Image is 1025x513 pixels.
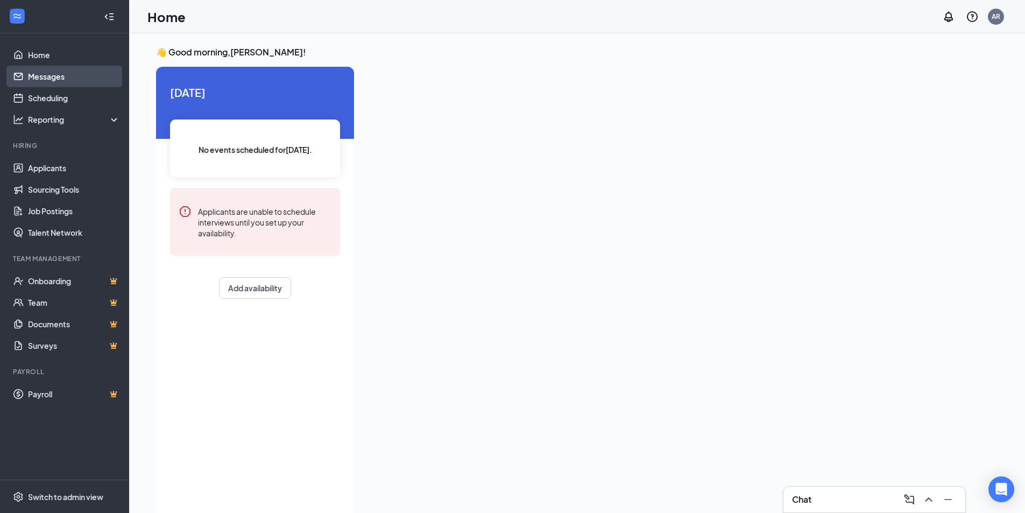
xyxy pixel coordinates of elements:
span: No events scheduled for [DATE] . [199,144,312,156]
a: Scheduling [28,87,120,109]
a: TeamCrown [28,292,120,313]
button: ChevronUp [920,491,937,508]
svg: Notifications [942,10,955,23]
div: Hiring [13,141,118,150]
button: Minimize [939,491,957,508]
button: ComposeMessage [901,491,918,508]
a: DocumentsCrown [28,313,120,335]
a: PayrollCrown [28,383,120,405]
svg: ChevronUp [922,493,935,506]
a: Home [28,44,120,66]
div: Applicants are unable to schedule interviews until you set up your availability. [198,205,331,238]
h3: Chat [792,494,811,505]
h3: 👋 Good morning, [PERSON_NAME] ! [156,46,965,58]
svg: QuestionInfo [966,10,979,23]
div: Reporting [28,114,121,125]
svg: ComposeMessage [903,493,916,506]
a: Talent Network [28,222,120,243]
div: Team Management [13,254,118,263]
svg: Error [179,205,192,218]
a: Applicants [28,157,120,179]
a: Job Postings [28,200,120,222]
svg: Settings [13,491,24,502]
div: Open Intercom Messenger [988,476,1014,502]
span: [DATE] [170,84,340,101]
div: AR [992,12,1000,21]
svg: WorkstreamLogo [12,11,23,22]
div: Switch to admin view [28,491,103,502]
button: Add availability [219,277,291,299]
div: Payroll [13,367,118,376]
h1: Home [147,8,186,26]
a: Messages [28,66,120,87]
svg: Collapse [104,11,115,22]
a: Sourcing Tools [28,179,120,200]
svg: Analysis [13,114,24,125]
a: OnboardingCrown [28,270,120,292]
svg: Minimize [942,493,955,506]
a: SurveysCrown [28,335,120,356]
